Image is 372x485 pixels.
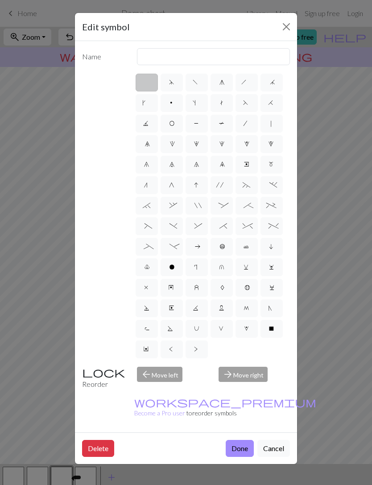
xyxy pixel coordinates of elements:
[194,243,199,252] span: a
[134,398,316,417] a: Become a Pro user
[194,284,199,293] span: z
[269,243,274,252] span: i
[219,305,224,314] span: L
[145,264,149,273] span: l
[244,161,249,170] span: e
[244,202,249,211] span: ;
[77,367,132,390] div: Reorder
[244,120,250,129] span: /
[243,182,251,191] span: ~
[144,243,149,252] span: _
[134,398,316,417] small: to reorder symbols
[169,99,174,108] span: p
[194,202,198,211] span: "
[169,182,174,191] span: G
[219,243,224,252] span: b
[219,325,225,334] span: V
[169,243,174,252] span: -
[194,264,199,273] span: r
[144,284,150,293] span: x
[169,264,174,273] span: o
[219,99,224,108] span: t
[269,182,273,191] span: .
[193,79,200,88] span: f
[244,325,249,334] span: W
[145,141,149,149] span: 0
[169,120,174,129] span: O
[219,264,224,273] span: u
[220,284,223,293] span: A
[144,305,149,314] span: D
[269,325,275,334] span: X
[216,182,227,191] span: '
[194,182,199,191] span: I
[169,284,175,293] span: y
[244,243,250,252] span: c
[244,141,249,149] span: 4
[169,223,174,232] span: )
[169,161,174,170] span: 7
[194,141,200,149] span: 2
[219,141,224,149] span: 3
[241,79,252,88] span: h
[143,202,151,211] span: `
[143,120,150,129] span: J
[244,305,250,314] span: M
[269,305,275,314] span: N
[226,440,254,457] button: Done
[194,161,199,170] span: 8
[268,99,275,108] span: H
[193,305,200,314] span: K
[169,305,174,314] span: E
[266,202,277,211] span: +
[269,264,274,273] span: w
[144,346,150,355] span: Y
[194,120,199,129] span: P
[257,440,290,457] button: Cancel
[168,325,175,334] span: S
[82,440,114,457] button: Delete
[194,223,198,232] span: &
[219,120,224,129] span: T
[142,99,152,108] span: k
[269,284,273,293] span: C
[219,202,225,211] span: :
[194,325,199,334] span: U
[134,396,316,408] span: workspace_premium
[145,223,149,232] span: (
[219,79,223,88] span: g
[169,79,174,88] span: d
[270,79,273,88] span: j
[77,48,132,65] label: Name
[82,20,130,33] h5: Edit symbol
[243,223,250,232] span: ^
[244,284,249,293] span: B
[269,120,273,129] span: |
[269,223,275,232] span: %
[169,141,174,149] span: 1
[144,161,149,170] span: 6
[243,99,250,108] span: F
[219,161,224,170] span: 9
[194,346,199,355] span: >
[279,20,293,34] button: Close
[144,182,149,191] span: n
[169,202,174,211] span: ,
[169,346,174,355] span: <
[268,141,275,149] span: 5
[269,161,274,170] span: m
[244,264,250,273] span: v
[144,325,149,334] span: R
[193,99,200,108] span: s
